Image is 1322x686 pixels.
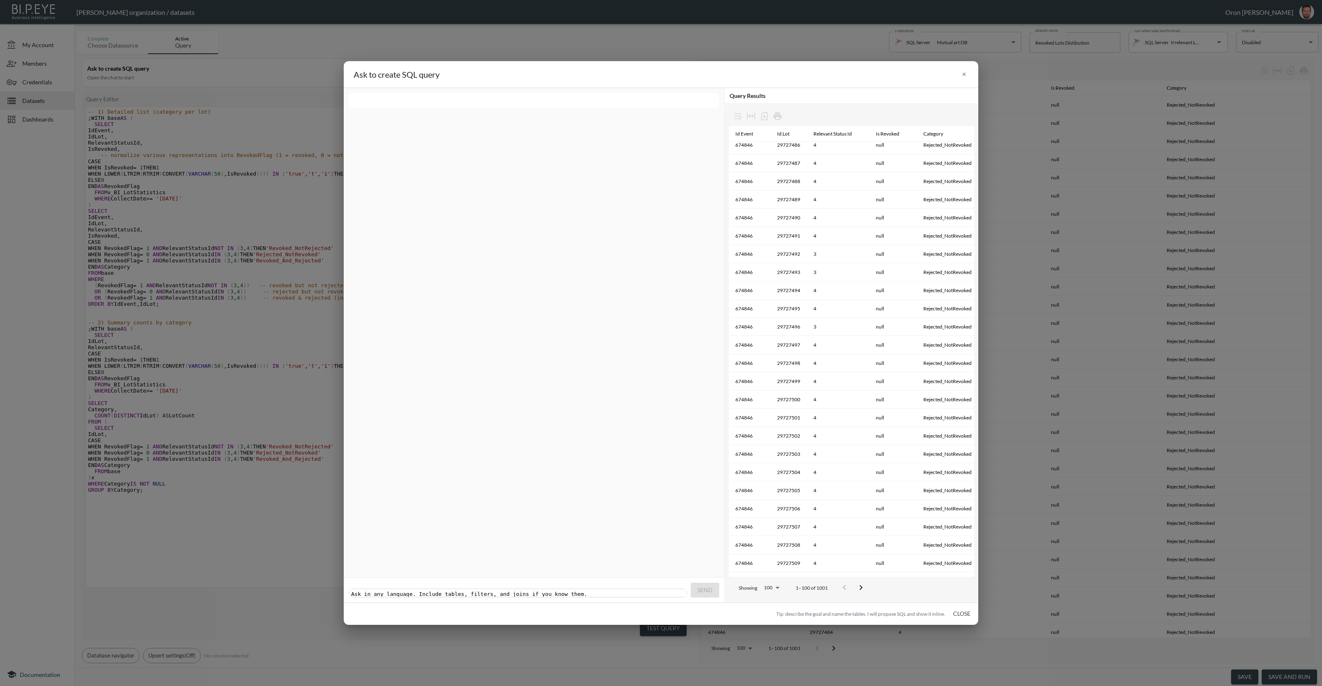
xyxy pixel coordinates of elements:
th: 674846 [729,191,770,209]
th: 4 [807,500,869,518]
th: 674846 [729,391,770,409]
th: 4 [807,281,869,300]
th: 674846 [729,154,770,172]
th: null [869,172,917,191]
th: 674846 [729,318,770,336]
button: Close [960,68,968,81]
th: 29727504 [770,463,807,481]
th: null [869,500,917,518]
th: null [869,336,917,354]
th: 29727508 [770,536,807,554]
th: 29727489 [770,191,807,209]
th: 674846 [729,281,770,300]
th: Rejected_NotRevoked [917,445,978,463]
div: Wrap text [731,110,744,123]
th: 674846 [729,300,770,318]
div: 100 [761,582,782,593]
th: null [869,427,917,445]
th: 674846 [729,463,770,481]
th: Rejected_NotRevoked [917,427,978,445]
th: 674846 [729,227,770,245]
th: 674846 [729,427,770,445]
th: 674846 [729,354,770,372]
th: 29727500 [770,391,807,409]
th: Rejected_NotRevoked [917,554,978,572]
th: Rejected_NotRevoked [917,209,978,227]
th: 3 [807,263,869,281]
th: Rejected_NotRevoked [917,154,978,172]
th: 29727502 [770,427,807,445]
th: 4 [807,300,869,318]
th: Rejected_NotRevoked [917,391,978,409]
th: 674846 [729,572,770,591]
th: 29727494 [770,281,807,300]
th: 29727493 [770,263,807,281]
th: Rejected_NotRevoked [917,518,978,536]
th: 4 [807,172,869,191]
th: Rejected_NotRevoked [917,336,978,354]
th: 4 [807,209,869,227]
th: 4 [807,191,869,209]
th: Rejected_NotRevoked [917,481,978,500]
th: 4 [807,427,869,445]
th: 4 [807,536,869,554]
th: Rejected_NotRevoked [917,136,978,154]
th: Rejected_NotRevoked [917,245,978,263]
div: Toggle table layout between fixed and auto (default: auto) [744,110,758,123]
th: Rejected_NotRevoked [917,463,978,481]
th: 29727487 [770,154,807,172]
th: Rejected_NotRevoked [917,263,978,281]
div: Number of rows selected for download: 1001 [758,110,771,123]
th: 674846 [729,554,770,572]
th: 674846 [729,409,770,427]
th: Rejected_NotRevoked [917,354,978,372]
th: 29727496 [770,318,807,336]
button: Go to next page [853,579,869,596]
th: 4 [807,391,869,409]
th: 4 [807,154,869,172]
th: 674846 [729,172,770,191]
th: 674846 [729,209,770,227]
th: Rejected_NotRevoked [917,536,978,554]
th: 29727503 [770,445,807,463]
span: Relevant Status Id [813,129,863,139]
th: null [869,281,917,300]
span: Is Revoked [876,129,910,139]
th: 29727498 [770,354,807,372]
th: 3 [807,245,869,263]
th: null [869,481,917,500]
th: 674846 [729,136,770,154]
th: Rejected_NotRevoked [917,572,978,591]
th: Rejected_NotRevoked [917,191,978,209]
th: 29727490 [770,209,807,227]
th: 4 [807,336,869,354]
th: Rejected_NotRevoked [917,227,978,245]
th: 4 [807,554,869,572]
th: 3 [807,318,869,336]
th: 29727491 [770,227,807,245]
th: 29727495 [770,300,807,318]
th: null [869,227,917,245]
th: null [869,209,917,227]
div: Is Revoked [876,129,899,139]
th: 4 [807,409,869,427]
div: Query Results [730,92,766,99]
span: Category [923,129,954,139]
th: 4 [807,445,869,463]
th: 29727501 [770,409,807,427]
p: 1–100 of 1001 [796,584,828,591]
div: Id Lot [777,129,789,139]
th: 674846 [729,536,770,554]
th: null [869,391,917,409]
th: 4 [807,572,869,591]
th: 29727506 [770,500,807,518]
th: 674846 [729,336,770,354]
div: Tip: describe the goal and name the tables. I will propose SQL and show it inline. [776,611,945,617]
th: 29727509 [770,554,807,572]
div: Print [771,110,784,123]
div: Relevant Status Id [813,129,852,139]
th: 29727488 [770,172,807,191]
th: Rejected_NotRevoked [917,172,978,191]
th: Rejected_NotRevoked [917,409,978,427]
th: null [869,536,917,554]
